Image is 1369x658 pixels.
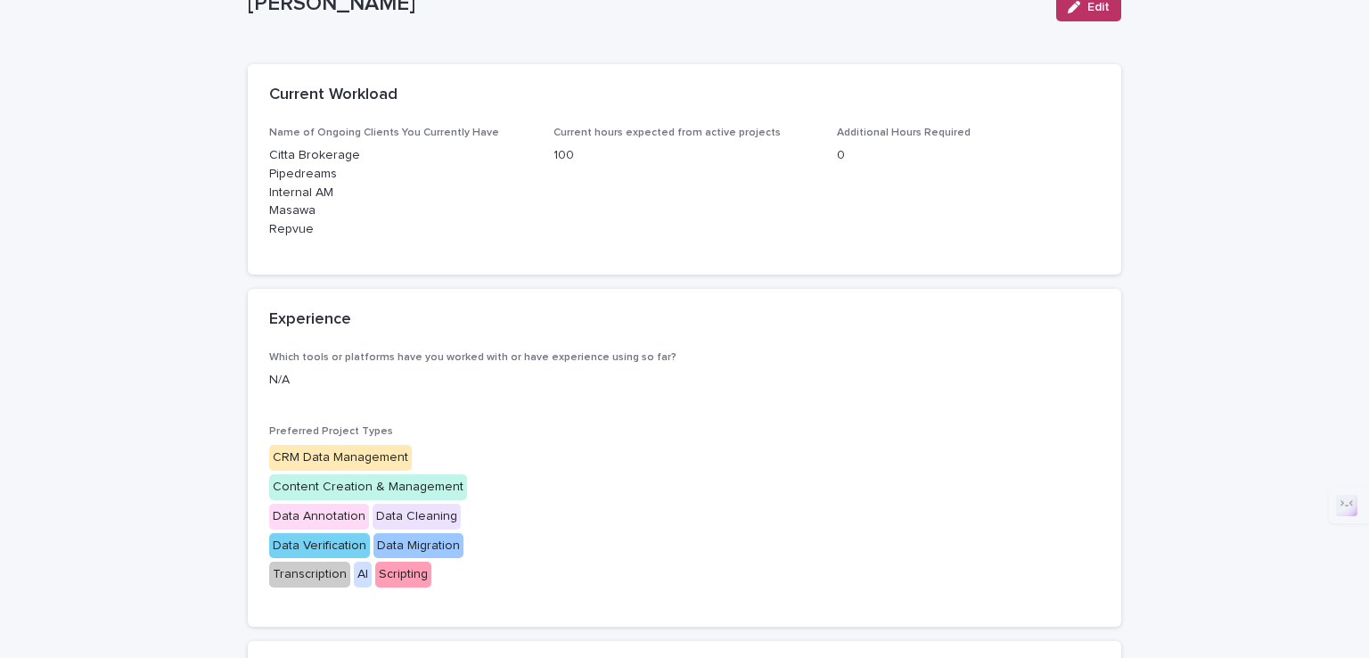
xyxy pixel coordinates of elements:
[269,445,412,471] div: CRM Data Management
[553,146,816,165] p: 100
[373,504,461,530] div: Data Cleaning
[373,533,463,559] div: Data Migration
[269,504,369,530] div: Data Annotation
[553,127,781,138] span: Current hours expected from active projects
[269,562,350,588] div: Transcription
[269,426,393,437] span: Preferred Project Types
[375,562,431,588] div: Scripting
[269,127,499,138] span: Name of Ongoing Clients You Currently Have
[1087,1,1110,13] span: Edit
[269,86,398,105] h2: Current Workload
[269,533,370,559] div: Data Verification
[837,127,971,138] span: Additional Hours Required
[269,371,1100,390] p: N/A
[354,562,372,588] div: AI
[269,474,467,500] div: Content Creation & Management
[269,310,351,330] h2: Experience
[269,146,532,239] p: Citta Brokerage Pipedreams Internal AM Masawa Repvue
[269,352,676,363] span: Which tools or platforms have you worked with or have experience using so far?
[837,146,1100,165] p: 0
